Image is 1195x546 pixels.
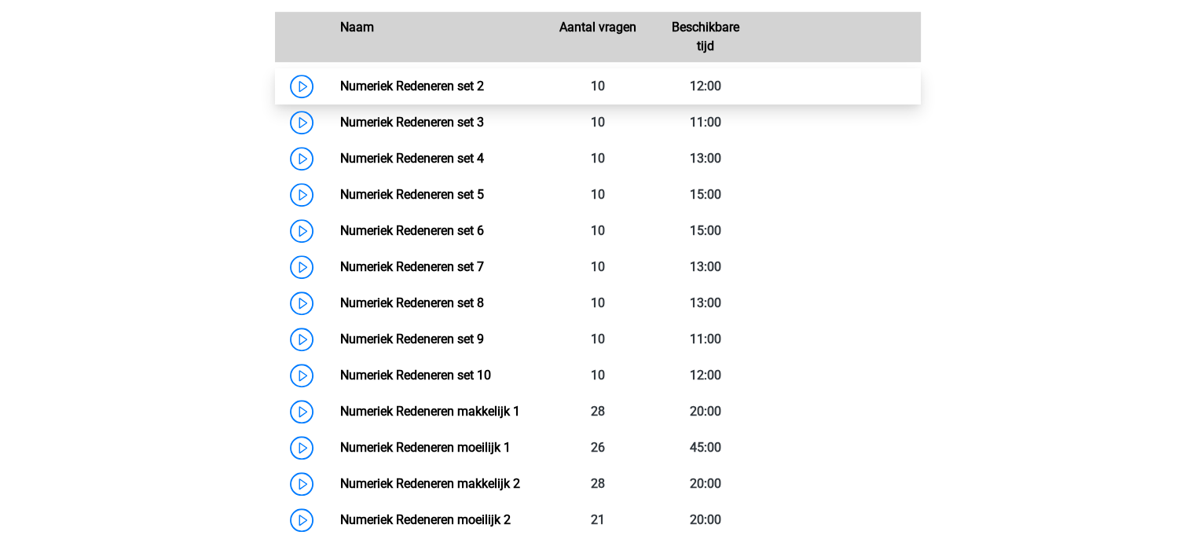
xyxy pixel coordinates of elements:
a: Numeriek Redeneren set 9 [340,332,484,346]
div: Naam [328,18,544,56]
a: Numeriek Redeneren set 4 [340,151,484,166]
a: Numeriek Redeneren set 6 [340,223,484,238]
a: Numeriek Redeneren set 10 [340,368,491,383]
a: Numeriek Redeneren makkelijk 1 [340,404,520,419]
a: Numeriek Redeneren set 5 [340,187,484,202]
a: Numeriek Redeneren makkelijk 2 [340,476,520,491]
a: Numeriek Redeneren set 8 [340,295,484,310]
a: Numeriek Redeneren set 3 [340,115,484,130]
a: Numeriek Redeneren moeilijk 1 [340,440,511,455]
a: Numeriek Redeneren moeilijk 2 [340,512,511,527]
a: Numeriek Redeneren set 2 [340,79,484,93]
a: Numeriek Redeneren set 7 [340,259,484,274]
div: Beschikbare tijd [651,18,759,56]
div: Aantal vragen [544,18,651,56]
